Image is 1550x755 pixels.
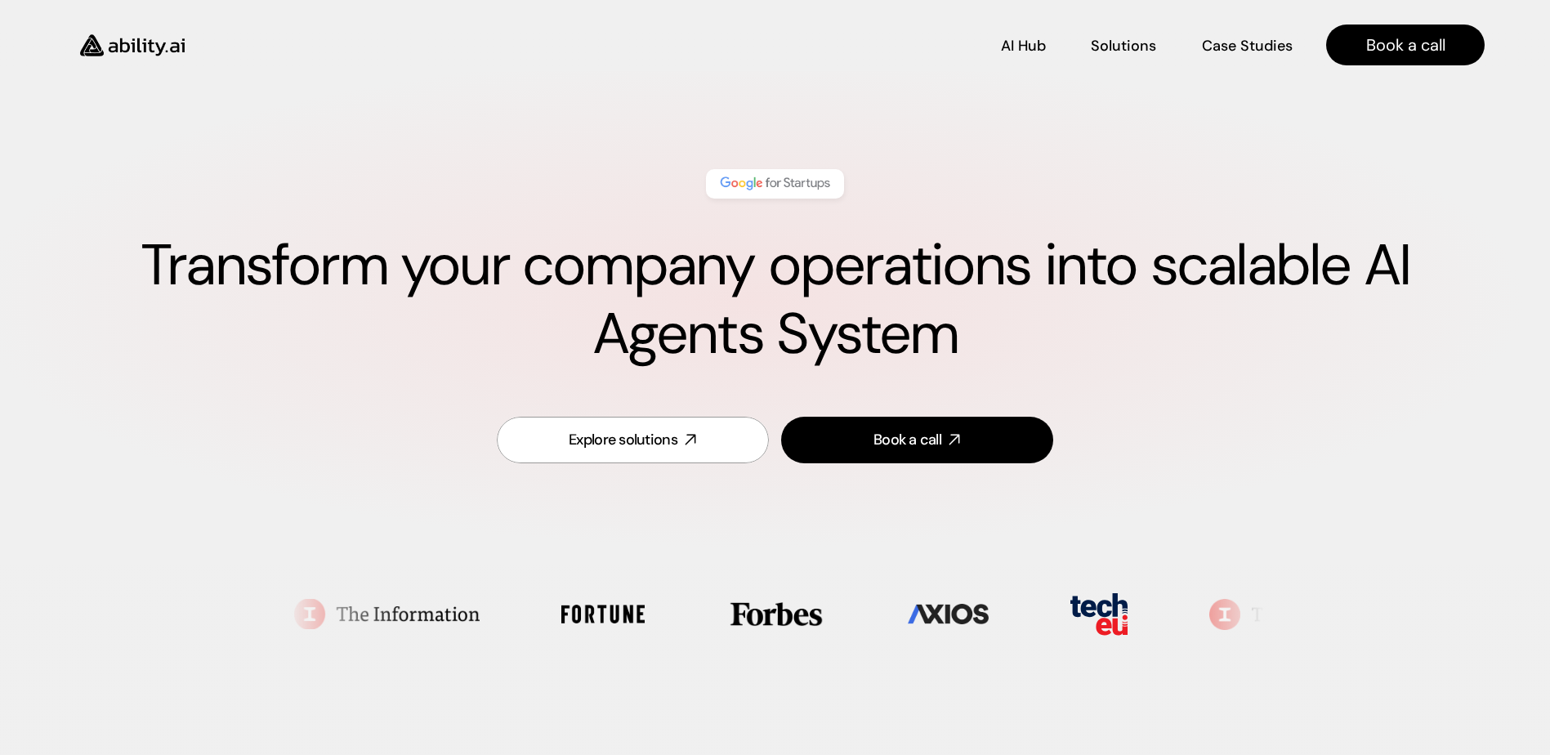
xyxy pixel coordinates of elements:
[1326,25,1485,65] a: Book a call
[1366,34,1445,56] p: Book a call
[208,25,1485,65] nav: Main navigation
[1091,36,1156,56] p: Solutions
[1001,36,1046,56] p: AI Hub
[65,231,1485,369] h1: Transform your company operations into scalable AI Agents System
[1091,31,1156,60] a: Solutions
[781,417,1053,463] a: Book a call
[569,430,677,450] div: Explore solutions
[1001,31,1046,60] a: AI Hub
[1201,31,1293,60] a: Case Studies
[873,430,941,450] div: Book a call
[1202,36,1293,56] p: Case Studies
[497,417,769,463] a: Explore solutions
